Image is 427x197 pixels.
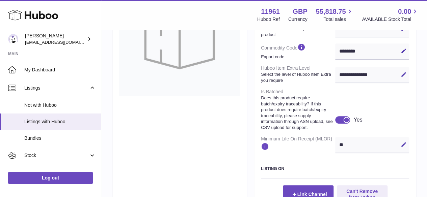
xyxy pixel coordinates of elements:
[261,26,333,37] strong: Provide a clear description of the product
[293,7,307,16] strong: GBP
[8,172,93,184] a: Log out
[24,152,89,159] span: Stock
[316,7,353,23] a: 55,818.75 Total sales
[24,102,96,108] span: Not with Huboo
[257,16,280,23] div: Huboo Ref
[261,54,333,60] strong: Export code
[25,33,86,45] div: [PERSON_NAME]
[362,7,419,23] a: 0.00 AVAILABLE Stock Total
[25,39,99,45] span: [EMAIL_ADDRESS][DOMAIN_NAME]
[316,7,346,16] span: 55,818.75
[261,133,335,156] dt: Minimum Life On Receipt (MLOR)
[261,166,409,171] h3: Listing On
[24,135,96,141] span: Bundles
[261,71,333,83] strong: Select the level of Huboo Item Extra you require
[398,7,411,16] span: 0.00
[261,86,335,133] dt: Is Batched
[261,7,280,16] strong: 11961
[288,16,308,23] div: Currency
[24,85,89,91] span: Listings
[24,67,96,73] span: My Dashboard
[8,34,18,44] img: internalAdmin-11961@internal.huboo.com
[362,16,419,23] span: AVAILABLE Stock Total
[353,116,362,124] div: Yes
[261,95,333,130] strong: Does this product require batch/expiry traceability? If this product does require batch/expiry tr...
[261,62,335,86] dt: Huboo Item Extra Level
[24,119,96,125] span: Listings with Huboo
[323,16,353,23] span: Total sales
[261,40,335,62] dt: Commodity Code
